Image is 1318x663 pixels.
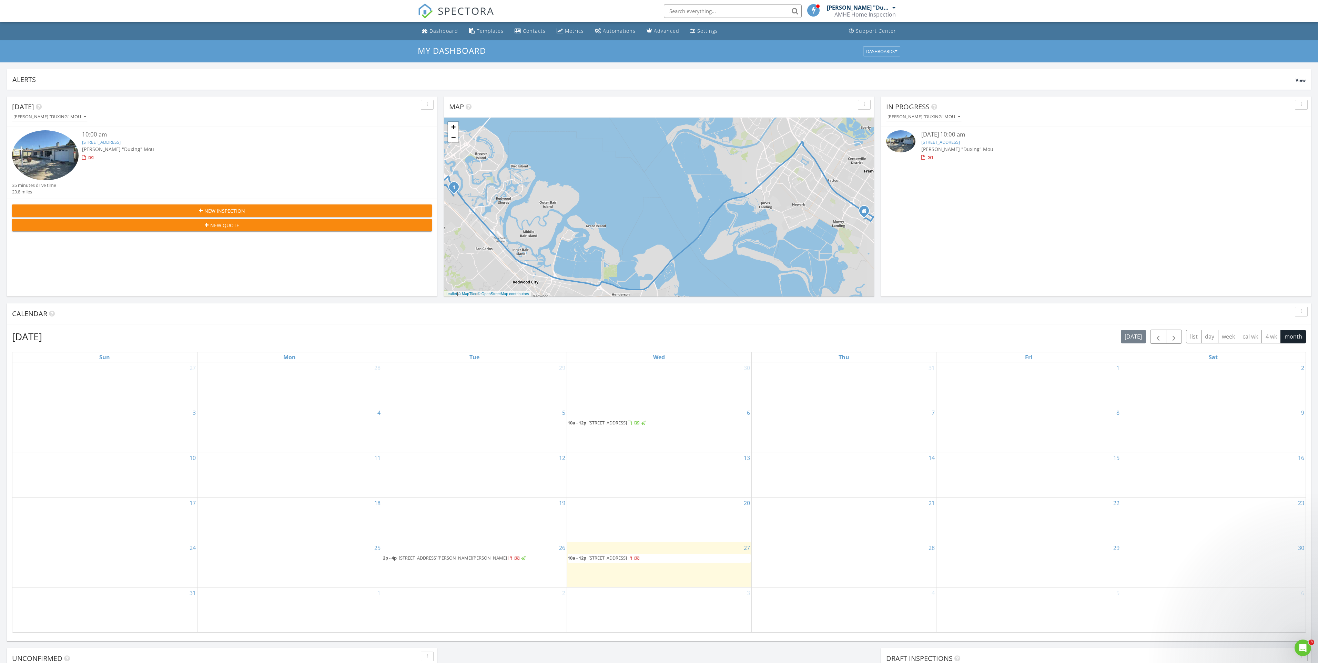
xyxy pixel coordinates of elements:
td: Go to August 23, 2025 [1121,497,1306,542]
a: Settings [688,25,721,38]
div: [PERSON_NAME] "Duxing" Mou [827,4,891,11]
span: Map [449,102,464,111]
a: Go to August 26, 2025 [558,542,567,553]
a: Go to August 20, 2025 [742,498,751,509]
a: 2p - 4p [STREET_ADDRESS][PERSON_NAME][PERSON_NAME] [383,555,527,561]
td: Go to August 3, 2025 [12,407,197,452]
img: 9373752%2Fcover_photos%2FRZgHbaK5CTElh2CJtgvP%2Fsmall.jpg [886,130,915,152]
div: [PERSON_NAME] "Duxing" Mou [13,114,86,119]
a: Go to August 31, 2025 [188,587,197,599]
a: Sunday [98,352,111,362]
div: [PERSON_NAME] "Duxing" Mou [888,114,960,119]
td: Go to August 5, 2025 [382,407,567,452]
span: [DATE] [12,102,34,111]
a: Go to August 2, 2025 [1300,362,1306,373]
span: 2p - 4p [383,555,397,561]
a: Dashboard [419,25,461,38]
a: Go to September 5, 2025 [1115,587,1121,599]
span: [STREET_ADDRESS] [588,420,627,426]
a: Go to August 29, 2025 [1112,542,1121,553]
a: Templates [466,25,506,38]
div: Dashboard [429,28,458,34]
a: Advanced [644,25,682,38]
td: Go to September 4, 2025 [751,587,936,632]
span: [PERSON_NAME] "Duxing" Mou [921,146,993,152]
td: Go to September 6, 2025 [1121,587,1306,632]
span: 10a - 12p [568,420,586,426]
button: week [1218,330,1239,343]
div: | [444,291,531,297]
img: The Best Home Inspection Software - Spectora [418,3,433,19]
a: [STREET_ADDRESS] [921,139,960,145]
a: Leaflet [446,292,457,296]
td: Go to August 22, 2025 [936,497,1121,542]
a: SPECTORA [418,9,494,24]
td: Go to September 2, 2025 [382,587,567,632]
td: Go to August 15, 2025 [936,452,1121,497]
span: View [1296,77,1306,83]
a: 10a - 12p [STREET_ADDRESS] [568,419,751,427]
div: Advanced [654,28,679,34]
button: day [1201,330,1218,343]
td: Go to August 18, 2025 [197,497,382,542]
div: Alerts [12,75,1296,84]
span: Unconfirmed [12,654,62,663]
a: Go to August 24, 2025 [188,542,197,553]
td: Go to August 21, 2025 [751,497,936,542]
td: Go to August 29, 2025 [936,542,1121,587]
td: Go to July 29, 2025 [382,362,567,407]
td: Go to August 11, 2025 [197,452,382,497]
a: Go to September 1, 2025 [376,587,382,599]
div: 23.8 miles [12,189,56,195]
td: Go to August 17, 2025 [12,497,197,542]
td: Go to August 28, 2025 [751,542,936,587]
button: list [1186,330,1202,343]
td: Go to August 14, 2025 [751,452,936,497]
a: Go to September 3, 2025 [746,587,751,599]
a: Go to August 11, 2025 [373,452,382,463]
td: Go to August 9, 2025 [1121,407,1306,452]
a: Metrics [554,25,587,38]
a: 2p - 4p [STREET_ADDRESS][PERSON_NAME][PERSON_NAME] [383,554,566,562]
a: Go to August 14, 2025 [927,452,936,463]
button: Next month [1166,330,1182,344]
a: © MapTiler [458,292,477,296]
span: [PERSON_NAME] "Duxing" Mou [82,146,154,152]
a: Go to August 25, 2025 [373,542,382,553]
a: Go to August 16, 2025 [1297,452,1306,463]
a: 10:00 am [STREET_ADDRESS] [PERSON_NAME] "Duxing" Mou 35 minutes drive time 23.8 miles [12,130,432,195]
div: 39899 Balentine Dr Suite 200, Newark CA 94560 [864,211,868,215]
a: Wednesday [652,352,666,362]
div: [DATE] 10:00 am [921,130,1271,139]
a: Go to August 5, 2025 [561,407,567,418]
button: Dashboards [863,47,900,56]
button: [DATE] [1121,330,1146,343]
a: Monday [282,352,297,362]
a: [DATE] 10:00 am [STREET_ADDRESS] [PERSON_NAME] "Duxing" Mou [886,130,1306,161]
iframe: Intercom notifications message [1180,528,1318,644]
a: Go to August 18, 2025 [373,498,382,509]
a: Go to August 9, 2025 [1300,407,1306,418]
td: Go to August 26, 2025 [382,542,567,587]
span: New Inspection [204,207,245,214]
a: Go to August 28, 2025 [927,542,936,553]
a: Support Center [846,25,899,38]
td: Go to July 30, 2025 [567,362,751,407]
div: Dashboards [866,49,897,54]
td: Go to August 16, 2025 [1121,452,1306,497]
button: New Quote [12,219,432,231]
a: Go to August 1, 2025 [1115,362,1121,373]
a: Go to July 31, 2025 [927,362,936,373]
td: Go to September 3, 2025 [567,587,751,632]
span: [STREET_ADDRESS] [588,555,627,561]
td: Go to August 30, 2025 [1121,542,1306,587]
button: Previous month [1150,330,1166,344]
div: 10:00 am [82,130,397,139]
a: Go to August 4, 2025 [376,407,382,418]
div: Templates [477,28,504,34]
span: [STREET_ADDRESS][PERSON_NAME][PERSON_NAME] [399,555,507,561]
span: Draft Inspections [886,654,953,663]
td: Go to August 10, 2025 [12,452,197,497]
a: Go to August 23, 2025 [1297,498,1306,509]
h2: [DATE] [12,330,42,343]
